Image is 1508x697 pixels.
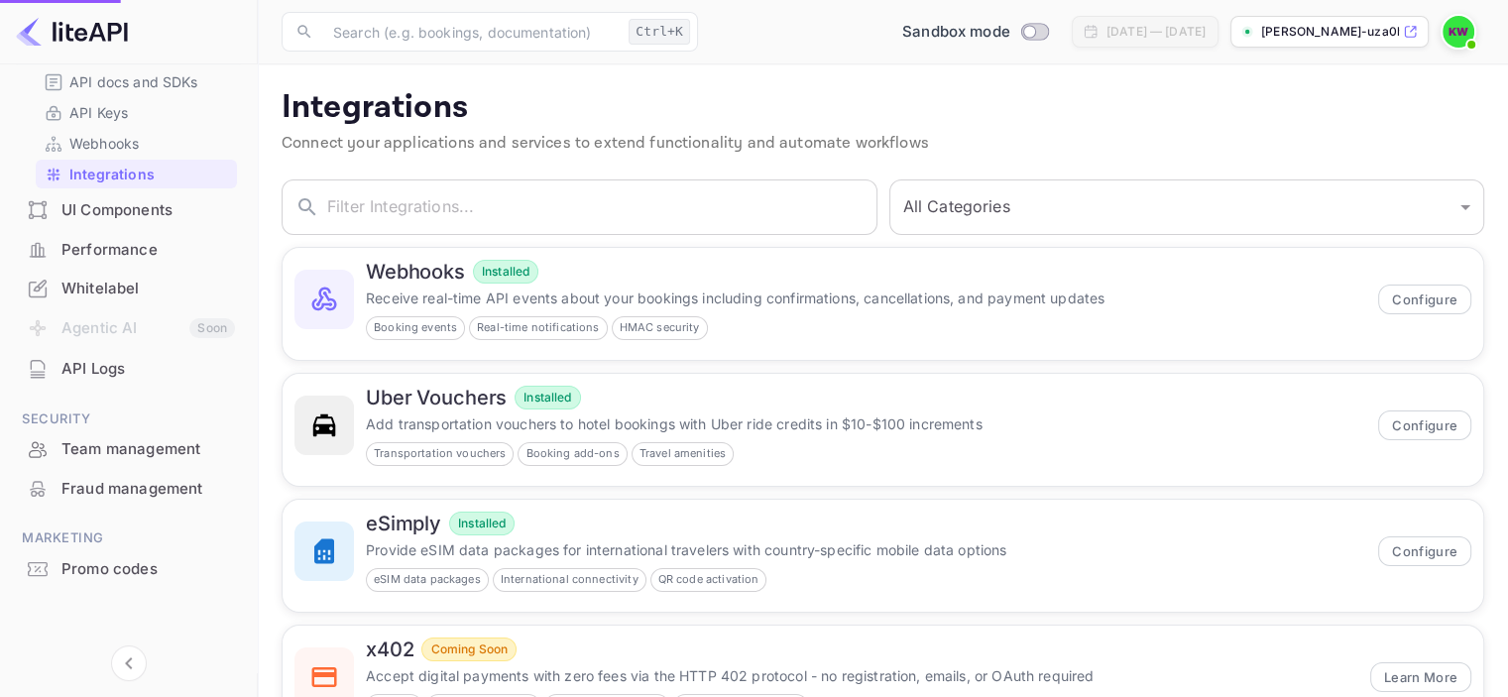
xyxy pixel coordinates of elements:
div: API Logs [12,350,245,389]
div: API Keys [36,98,237,127]
span: Booking events [367,319,464,336]
a: Whitelabel [12,270,245,306]
a: UI Components [12,191,245,228]
span: QR code activation [651,571,766,588]
h6: x402 [366,638,413,661]
p: API Keys [69,102,128,123]
img: LiteAPI logo [16,16,128,48]
p: Integrations [69,164,155,184]
div: Integrations [36,160,237,188]
div: Fraud management [61,478,235,501]
a: Team management [12,430,245,467]
span: Sandbox mode [902,21,1010,44]
input: Filter Integrations... [327,179,877,235]
button: Learn More [1370,662,1471,692]
img: Kevin Williams [1443,16,1474,48]
a: Promo codes [12,550,245,587]
p: Connect your applications and services to extend functionality and automate workflows [282,132,1484,156]
button: Configure [1378,285,1471,314]
div: Ctrl+K [629,19,690,45]
div: Webhooks [36,129,237,158]
span: Booking add-ons [519,445,626,462]
span: Marketing [12,527,245,549]
p: Webhooks [69,133,139,154]
span: Installed [516,389,579,407]
div: Team management [61,438,235,461]
div: Promo codes [12,550,245,589]
p: Integrations [282,88,1484,128]
p: Receive real-time API events about your bookings including confirmations, cancellations, and paym... [366,288,1366,308]
h6: Webhooks [366,260,465,284]
h6: Uber Vouchers [366,386,507,409]
a: Fraud management [12,470,245,507]
button: Collapse navigation [111,645,147,681]
p: Accept digital payments with zero fees via the HTTP 402 protocol - no registration, emails, or OA... [366,665,1358,686]
span: Transportation vouchers [367,445,513,462]
a: API Logs [12,350,245,387]
div: Whitelabel [61,278,235,300]
a: API Keys [44,102,229,123]
span: Travel amenities [633,445,733,462]
div: UI Components [61,199,235,222]
span: Real-time notifications [470,319,606,336]
p: API docs and SDKs [69,71,198,92]
a: Webhooks [44,133,229,154]
button: Configure [1378,410,1471,440]
p: [PERSON_NAME]-uza0h.n... [1261,23,1399,41]
span: Security [12,408,245,430]
div: Fraud management [12,470,245,509]
div: Team management [12,430,245,469]
div: Performance [61,239,235,262]
a: API docs and SDKs [44,71,229,92]
div: API docs and SDKs [36,67,237,96]
div: Switch to Production mode [894,21,1056,44]
span: eSIM data packages [367,571,488,588]
span: Installed [450,515,514,532]
div: [DATE] — [DATE] [1106,23,1206,41]
input: Search (e.g. bookings, documentation) [321,12,621,52]
a: Performance [12,231,245,268]
p: Provide eSIM data packages for international travelers with country-specific mobile data options [366,539,1366,560]
p: Add transportation vouchers to hotel bookings with Uber ride credits in $10-$100 increments [366,413,1366,434]
div: Performance [12,231,245,270]
span: International connectivity [494,571,645,588]
div: Promo codes [61,558,235,581]
span: Installed [474,263,537,281]
span: HMAC security [613,319,707,336]
div: Whitelabel [12,270,245,308]
button: Configure [1378,536,1471,566]
h6: eSimply [366,512,441,535]
a: Integrations [44,164,229,184]
span: Coming Soon [422,640,516,658]
div: API Logs [61,358,235,381]
div: UI Components [12,191,245,230]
